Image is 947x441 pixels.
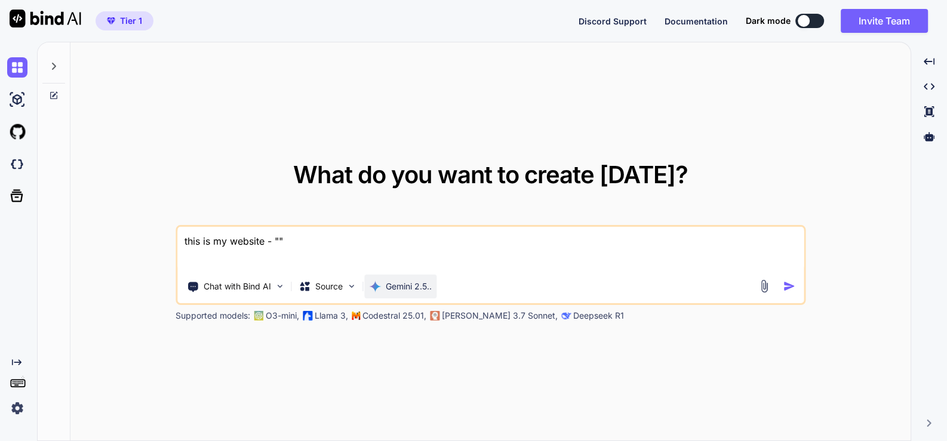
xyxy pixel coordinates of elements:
[107,17,115,24] img: premium
[783,280,795,292] img: icon
[7,57,27,78] img: chat
[10,10,81,27] img: Bind AI
[352,312,360,320] img: Mistral-AI
[7,398,27,418] img: settings
[315,310,348,322] p: Llama 3,
[315,280,343,292] p: Source
[293,160,688,189] span: What do you want to create [DATE]?
[430,311,439,320] img: claude
[96,11,153,30] button: premiumTier 1
[841,9,928,33] button: Invite Team
[275,281,285,291] img: Pick Tools
[120,15,142,27] span: Tier 1
[303,311,312,320] img: Llama2
[442,310,558,322] p: [PERSON_NAME] 3.7 Sonnet,
[362,310,426,322] p: Codestral 25.01,
[7,90,27,110] img: ai-studio
[7,122,27,142] img: githubLight
[204,280,271,292] p: Chat with Bind AI
[386,280,432,292] p: Gemini 2.5..
[746,15,791,27] span: Dark mode
[7,154,27,174] img: darkCloudIdeIcon
[369,280,381,292] img: Gemini 2.5 Pro
[176,310,250,322] p: Supported models:
[561,311,571,320] img: claude
[665,15,728,27] button: Documentation
[254,311,263,320] img: GPT-4
[573,310,624,322] p: Deepseek R1
[757,279,771,293] img: attachment
[346,281,356,291] img: Pick Models
[266,310,299,322] p: O3-mini,
[177,227,804,271] textarea: this is my website - ""
[579,16,647,26] span: Discord Support
[579,15,647,27] button: Discord Support
[665,16,728,26] span: Documentation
